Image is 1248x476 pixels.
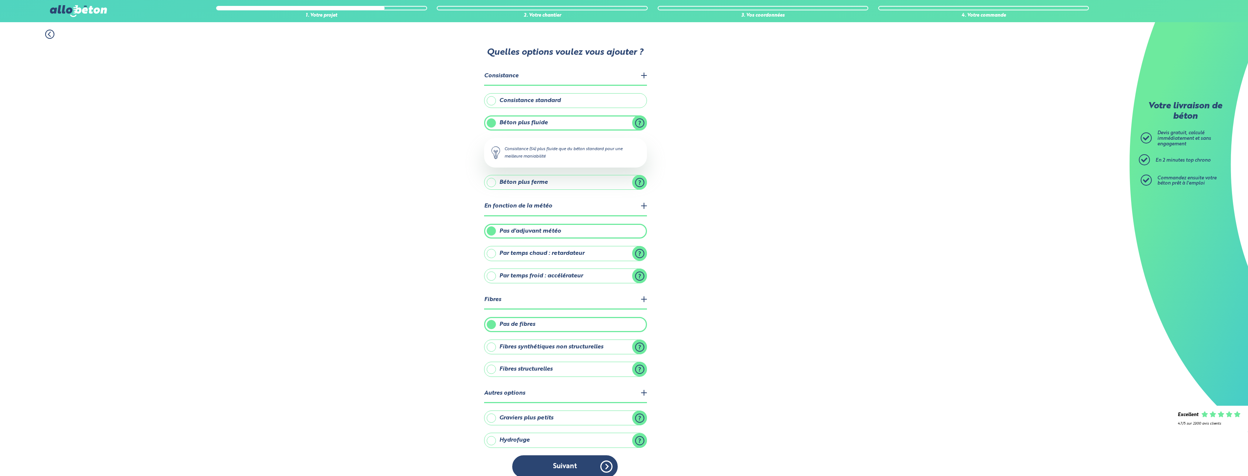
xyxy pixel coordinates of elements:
p: Quelles options voulez vous ajouter ? [483,48,646,58]
label: Béton plus ferme [484,175,647,190]
label: Consistance standard [484,93,647,108]
div: Excellent [1178,412,1198,418]
label: Par temps froid : accélérateur [484,269,647,283]
iframe: Help widget launcher [1182,447,1240,468]
label: Par temps chaud : retardateur [484,246,647,261]
legend: Fibres [484,291,647,310]
span: En 2 minutes top chrono [1155,158,1211,163]
legend: Consistance [484,67,647,86]
div: 1. Votre projet [216,13,427,18]
img: allobéton [50,5,107,17]
label: Béton plus fluide [484,115,647,130]
div: 4. Votre commande [878,13,1089,18]
span: Commandez ensuite votre béton prêt à l'emploi [1157,176,1217,186]
legend: Autres options [484,384,647,403]
label: Pas d'adjuvant météo [484,224,647,239]
label: Hydrofuge [484,433,647,448]
div: 2. Votre chantier [437,13,648,18]
label: Pas de fibres [484,317,647,332]
label: Graviers plus petits [484,411,647,425]
label: Fibres structurelles [484,362,647,377]
div: Consistance (S4) plus fluide que du béton standard pour une meilleure maniabilité [484,138,647,168]
div: 4.7/5 sur 2300 avis clients [1178,422,1241,426]
span: Devis gratuit, calculé immédiatement et sans engagement [1157,131,1211,146]
p: Votre livraison de béton [1143,101,1228,122]
div: 3. Vos coordonnées [658,13,869,18]
legend: En fonction de la météo [484,197,647,216]
label: Fibres synthétiques non structurelles [484,340,647,354]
